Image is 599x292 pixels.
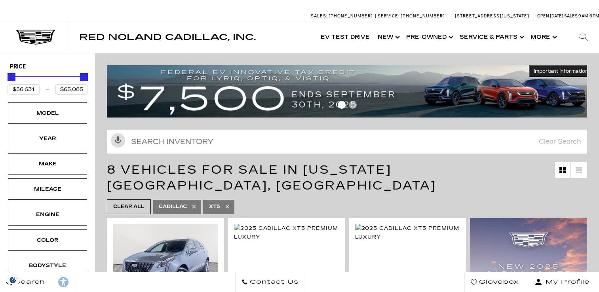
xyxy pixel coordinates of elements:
img: Opt-Out Icon [4,276,22,284]
span: Open [DATE] [537,13,563,19]
input: Search Inventory [107,129,587,154]
div: Price [8,70,87,95]
img: Cadillac Dark Logo with Cadillac White Text [16,30,55,45]
div: ModelModel [8,102,87,124]
button: Important Information [529,65,593,77]
a: [STREET_ADDRESS][US_STATE] [455,13,529,19]
a: New [374,21,402,53]
button: Open user profile menu [525,272,599,292]
span: Sales: [311,13,327,19]
span: 9 AM-6 PM [578,13,599,19]
a: Red Noland Cadillac, Inc. [79,33,256,41]
div: Year [28,134,67,143]
input: Minimum [8,84,40,95]
a: Contact Us [235,272,305,292]
span: Clear All [113,202,145,212]
div: Minimum Price [8,73,15,81]
svg: Click to toggle on voice search [111,133,125,148]
div: Make [28,159,67,168]
span: Contact Us [248,277,299,288]
span: XT5 [209,202,220,212]
span: Cadillac [159,202,187,212]
span: Glovebox [477,277,519,288]
div: MakeMake [8,153,87,174]
span: Service: [378,13,399,19]
span: 8 Vehicles for Sale in [US_STATE][GEOGRAPHIC_DATA], [GEOGRAPHIC_DATA] [107,163,436,193]
img: 2025 Cadillac XT5 Premium Luxury [234,224,339,241]
span: Search [12,277,45,288]
section: Click to Open Cookie Consent Modal [4,276,22,284]
a: Pre-Owned [402,21,456,53]
a: Sales: [PHONE_NUMBER] [311,14,375,18]
a: Service: [PHONE_NUMBER] [375,14,447,18]
div: Maximum Price [80,73,88,81]
div: Color [28,236,67,245]
h5: Price [10,63,85,70]
span: Important Information [534,68,588,74]
input: Maximum [55,84,87,95]
img: vrp-tax-ending-august-version [107,65,593,118]
span: [PHONE_NUMBER] [329,13,373,19]
a: Glovebox [464,272,525,292]
a: EV Test Drive [317,21,374,53]
div: EngineEngine [8,204,87,225]
div: ColorColor [8,229,87,251]
span: [PHONE_NUMBER] [401,13,445,19]
div: Model [28,109,67,118]
img: 2025 Cadillac XT5 Premium Luxury [355,224,460,241]
span: Sales: [564,13,578,19]
div: MileageMileage [8,178,87,200]
div: BodystyleBodystyle [8,255,87,276]
div: YearYear [8,128,87,149]
div: Mileage [28,185,67,193]
span: My Profile [542,277,590,288]
button: More [527,21,559,53]
div: Engine [28,210,67,219]
a: Service & Parts [456,21,527,53]
span: Go to slide 1 [338,101,346,109]
span: Red Noland Cadillac, Inc. [79,32,256,42]
span: Go to slide 2 [349,101,357,109]
div: Bodystyle [28,261,67,270]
